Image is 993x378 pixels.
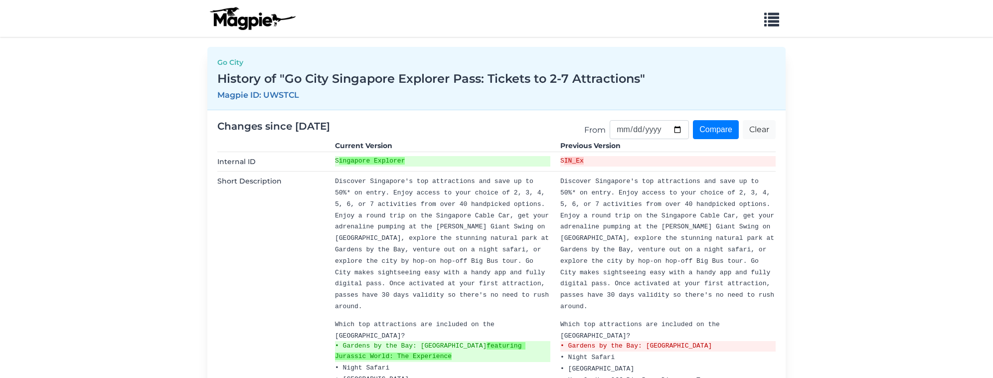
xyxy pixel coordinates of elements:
h5: Magpie ID: UWSTCL [217,90,776,100]
img: logo-ab69f6fb50320c5b225c76a69d11143b.png [207,6,297,30]
label: From [584,124,606,137]
del: S [560,156,776,167]
span: Discover Singapore's top attractions and save up to 50%* on entry. Enjoy access to your choice of... [560,178,778,310]
span: Discover Singapore's top attractions and save up to 50%* on entry. Enjoy access to your choice of... [335,178,553,310]
span: • [GEOGRAPHIC_DATA] [560,365,634,373]
dt: Internal ID [217,156,325,167]
input: Compare [693,120,739,139]
span: Changes since [DATE] [217,120,330,132]
a: Go City [217,57,776,68]
ins: • Gardens by the Bay: [GEOGRAPHIC_DATA] [335,341,550,362]
dd: Current Version [335,140,550,151]
ins: S [335,156,550,167]
h3: History of "Go City Singapore Explorer Pass: Tickets to 2-7 Attractions" [217,72,776,86]
del: • Gardens by the Bay: [GEOGRAPHIC_DATA] [560,341,776,352]
strong: ingapore Explorer [339,157,405,165]
span: • Night Safari [560,354,615,361]
span: Which top attractions are included on the [GEOGRAPHIC_DATA]? [560,321,724,340]
a: Clear [743,120,776,139]
strong: IN_Ex [564,157,584,165]
span: Which top attractions are included on the [GEOGRAPHIC_DATA]? [335,321,498,340]
dd: Previous Version [560,140,776,151]
span: • Night Safari [335,364,389,372]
